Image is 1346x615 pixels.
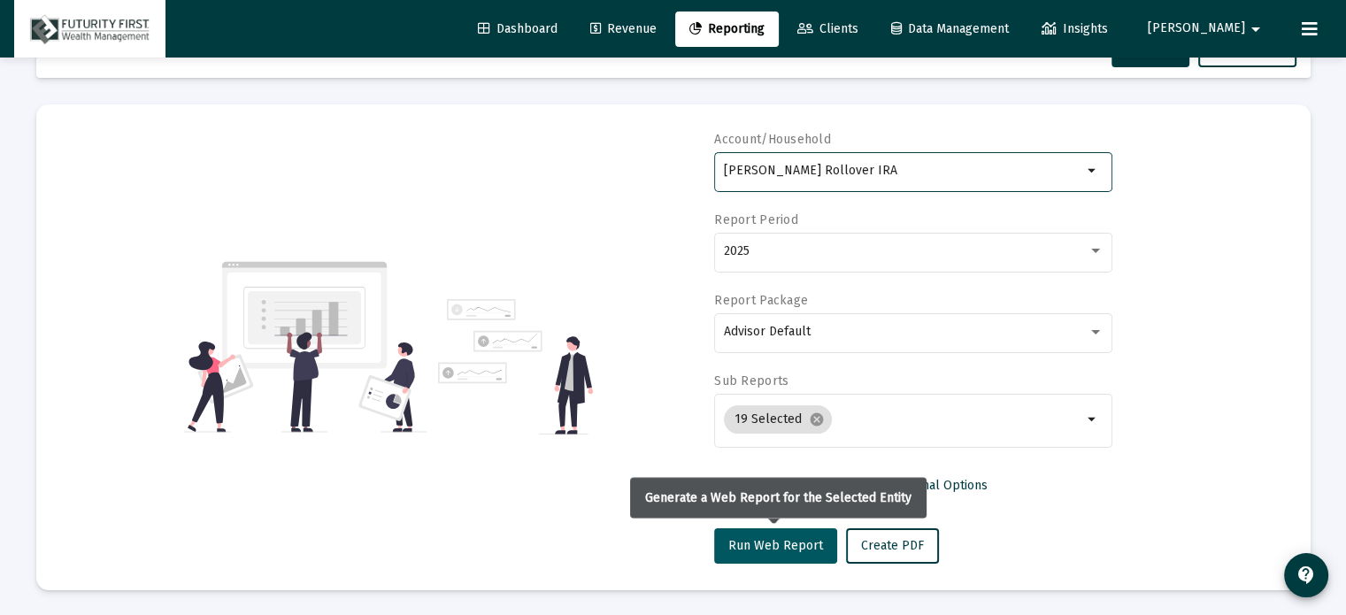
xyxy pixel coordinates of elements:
span: Dashboard [478,21,558,36]
span: Revenue [590,21,657,36]
mat-icon: arrow_drop_down [1082,409,1104,430]
button: Run Web Report [714,528,837,564]
span: Additional Options [884,478,988,493]
span: Run Web Report [728,538,823,553]
span: Advisor Default [724,324,811,339]
span: [PERSON_NAME] [1148,21,1245,36]
label: Sub Reports [714,373,788,388]
a: Data Management [877,12,1023,47]
img: reporting-alt [438,299,593,434]
span: Clients [797,21,858,36]
mat-chip: 19 Selected [724,405,832,434]
span: Insights [1042,21,1108,36]
a: Reporting [675,12,779,47]
img: Dashboard [27,12,152,47]
img: reporting [184,259,427,434]
mat-icon: arrow_drop_down [1082,160,1104,181]
span: 2025 [724,243,750,258]
span: Create PDF [861,538,924,553]
label: Account/Household [714,132,831,147]
mat-icon: arrow_drop_down [1245,12,1266,47]
span: Reporting [689,21,765,36]
input: Search or select an account or household [724,164,1082,178]
a: Dashboard [464,12,572,47]
mat-icon: cancel [809,411,825,427]
span: Data Management [891,21,1009,36]
a: Revenue [576,12,671,47]
label: Report Package [714,293,808,308]
a: Insights [1027,12,1122,47]
label: Report Period [714,212,798,227]
mat-icon: contact_support [1296,565,1317,586]
span: Select Custom Period [728,478,851,493]
button: [PERSON_NAME] [1127,11,1288,46]
mat-chip-list: Selection [724,402,1082,437]
button: Create PDF [846,528,939,564]
a: Clients [783,12,873,47]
